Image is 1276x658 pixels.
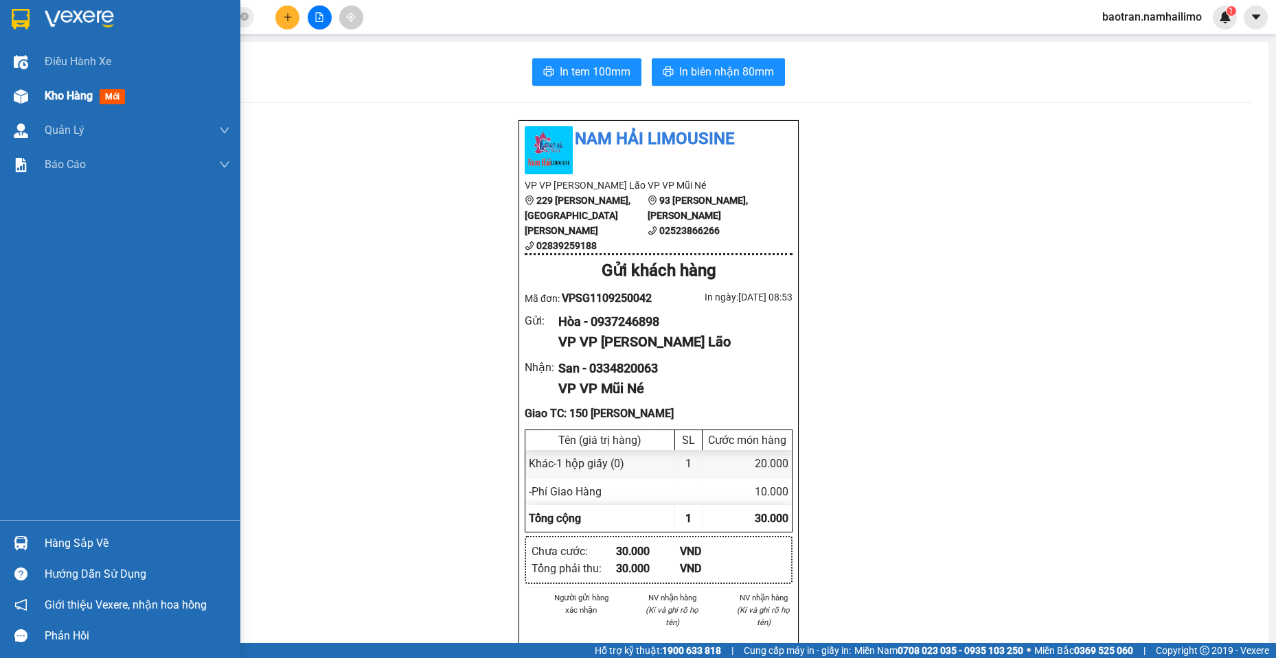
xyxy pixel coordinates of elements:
img: logo-vxr [12,9,30,30]
span: | [1143,643,1146,658]
li: NV nhận hàng [734,591,793,604]
div: VND [680,543,744,560]
span: Nhận: [131,13,164,27]
div: Nhận : [525,359,558,376]
span: VPSG1109250042 [562,292,652,305]
span: In tem 100mm [560,63,630,80]
b: 02523866266 [659,225,720,236]
div: Hòa [12,45,122,61]
span: Khác - 1 hộp giấy (0) [529,457,624,470]
li: NV nhận hàng [643,591,702,604]
div: 1 [675,450,703,477]
span: environment [648,196,657,205]
div: Hàng sắp về [45,533,230,554]
button: printerIn tem 100mm [532,58,641,86]
div: Tên (giá trị hàng) [529,434,671,447]
span: printer [543,66,554,79]
div: VP VP Mũi Né [558,378,782,399]
span: baotran.namhailimo [1091,8,1213,25]
span: - Phí Giao Hàng [529,485,602,498]
b: 93 [PERSON_NAME], [PERSON_NAME] [648,195,748,221]
img: warehouse-icon [14,55,28,69]
span: down [219,159,230,170]
span: Cung cấp máy in - giấy in: [744,643,851,658]
div: 0334820063 [131,45,288,64]
div: 30.000 [616,543,680,560]
strong: 0708 023 035 - 0935 103 250 [898,645,1023,656]
span: mới [100,89,125,104]
div: 20.000 [703,450,792,477]
div: VP Mũi Né [131,12,288,28]
button: aim [339,5,363,30]
div: San [131,28,288,45]
span: Kho hàng [45,89,93,102]
span: file-add [315,12,324,22]
div: SL [679,434,698,447]
span: close-circle [240,11,249,24]
span: down [219,125,230,136]
sup: 1 [1227,6,1236,16]
div: VND [680,560,744,577]
span: environment [525,196,534,205]
div: In ngày: [DATE] 08:53 [659,290,793,305]
div: Tổng phải thu : [532,560,616,577]
span: | [731,643,733,658]
div: 10.000 [703,478,792,505]
strong: 0369 525 060 [1074,645,1133,656]
img: logo.jpg [525,126,573,174]
button: file-add [308,5,332,30]
img: solution-icon [14,158,28,172]
span: Quản Lý [45,121,84,139]
span: 30.000 [755,512,788,525]
span: In biên nhận 80mm [679,63,774,80]
span: Gửi: [12,13,33,27]
div: 0937246898 [12,61,122,80]
img: warehouse-icon [14,536,28,550]
button: caret-down [1244,5,1268,30]
span: phone [648,226,657,235]
span: ⚪️ [1027,648,1031,653]
span: message [14,629,27,642]
li: VP VP Mũi Né [648,178,771,193]
div: VP [PERSON_NAME] [12,12,122,45]
img: warehouse-icon [14,89,28,104]
button: printerIn biên nhận 80mm [652,58,785,86]
span: Hỗ trợ kỹ thuật: [595,643,721,658]
span: 1 [685,512,692,525]
div: Cước món hàng [706,434,788,447]
span: notification [14,598,27,611]
span: Báo cáo [45,156,86,173]
b: 229 [PERSON_NAME], [GEOGRAPHIC_DATA][PERSON_NAME] [525,195,630,236]
button: plus [275,5,299,30]
span: copyright [1200,646,1209,655]
span: aim [346,12,356,22]
span: Tổng cộng [529,512,581,525]
div: Gửi : [525,312,558,329]
div: San - 0334820063 [558,359,782,378]
div: Gửi khách hàng [525,258,793,284]
span: Điều hành xe [45,53,111,70]
span: question-circle [14,567,27,580]
div: Giao TC: 150 [PERSON_NAME] [525,405,793,422]
span: Miền Bắc [1034,643,1133,658]
div: Hướng dẫn sử dụng [45,564,230,585]
div: VP VP [PERSON_NAME] Lão [558,331,782,353]
div: Chưa cước : [532,543,616,560]
li: Người gửi hàng xác nhận [552,591,611,616]
span: 150 [PERSON_NAME] [131,64,288,112]
span: Miền Nam [854,643,1023,658]
span: TC: [131,71,150,86]
span: plus [283,12,293,22]
i: (Kí và ghi rõ họ tên) [646,605,698,627]
img: warehouse-icon [14,124,28,138]
span: Giới thiệu Vexere, nhận hoa hồng [45,596,207,613]
li: VP VP [PERSON_NAME] Lão [525,178,648,193]
span: 1 [1229,6,1233,16]
span: printer [663,66,674,79]
div: Hòa - 0937246898 [558,312,782,331]
span: close-circle [240,12,249,21]
img: icon-new-feature [1219,11,1231,23]
strong: 1900 633 818 [662,645,721,656]
div: Mã đơn: [525,290,659,307]
div: 30.000 [616,560,680,577]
